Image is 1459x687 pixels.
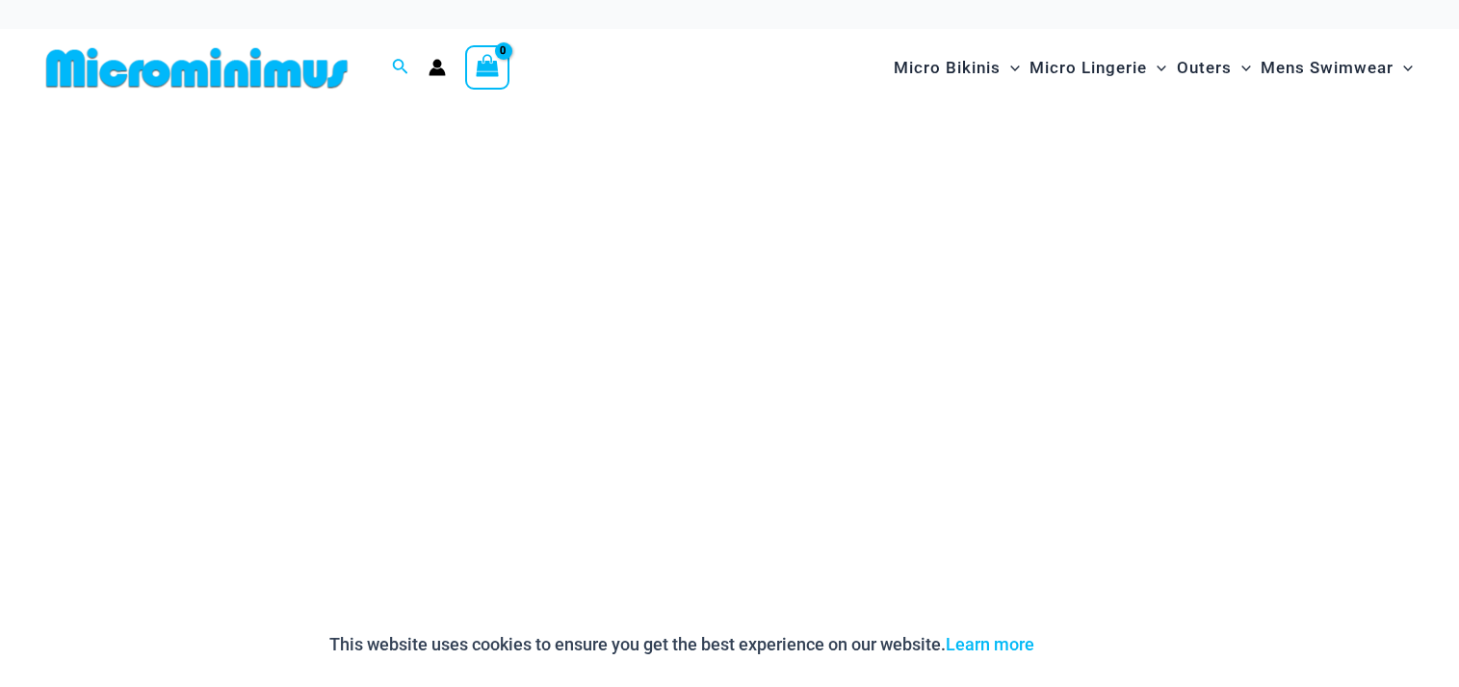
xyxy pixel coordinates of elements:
span: Outers [1177,43,1232,92]
span: Micro Bikinis [894,43,1001,92]
a: Micro LingerieMenu ToggleMenu Toggle [1025,39,1171,97]
a: Mens SwimwearMenu ToggleMenu Toggle [1256,39,1418,97]
span: Menu Toggle [1394,43,1413,92]
span: Menu Toggle [1001,43,1020,92]
a: OutersMenu ToggleMenu Toggle [1172,39,1256,97]
span: Menu Toggle [1232,43,1251,92]
span: Micro Lingerie [1029,43,1147,92]
a: Micro BikinisMenu ToggleMenu Toggle [889,39,1025,97]
span: Menu Toggle [1147,43,1166,92]
button: Accept [1049,621,1131,668]
a: Search icon link [392,56,409,80]
span: Mens Swimwear [1261,43,1394,92]
a: Account icon link [429,59,446,76]
img: MM SHOP LOGO FLAT [39,46,355,90]
a: Learn more [946,634,1034,654]
p: This website uses cookies to ensure you get the best experience on our website. [329,630,1034,659]
a: View Shopping Cart, empty [465,45,509,90]
nav: Site Navigation [886,36,1420,100]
